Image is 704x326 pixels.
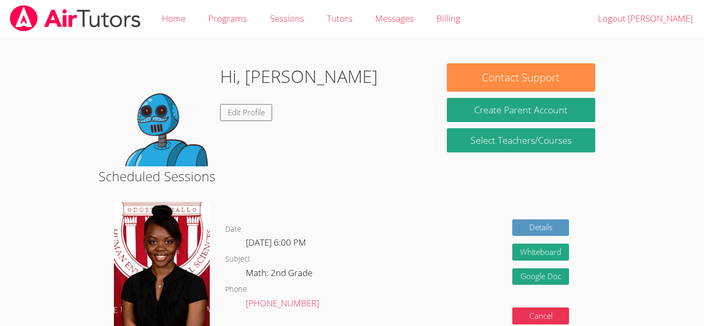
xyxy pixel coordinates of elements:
a: Google Doc [512,268,569,285]
button: Contact Support [447,63,595,92]
h1: Hi, [PERSON_NAME] [220,63,378,90]
dt: Subject [225,253,250,266]
h2: Scheduled Sessions [98,166,606,186]
a: Details [512,219,569,236]
button: Whiteboard [512,244,569,261]
dd: Math: 2nd Grade [246,266,314,283]
dt: Phone [225,283,247,296]
img: default.png [109,63,212,166]
dt: Date [225,223,241,236]
a: Select Teachers/Courses [447,128,595,152]
a: [PHONE_NUMBER] [246,297,319,309]
button: Cancel [512,307,569,324]
span: Messages [375,12,414,24]
span: [DATE] 6:00 PM [246,236,306,248]
button: Create Parent Account [447,98,595,122]
img: airtutors_banner-c4298cdbf04f3fff15de1276eac7730deb9818008684d7c2e4769d2f7ddbe033.png [9,5,142,31]
a: Edit Profile [220,104,273,121]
